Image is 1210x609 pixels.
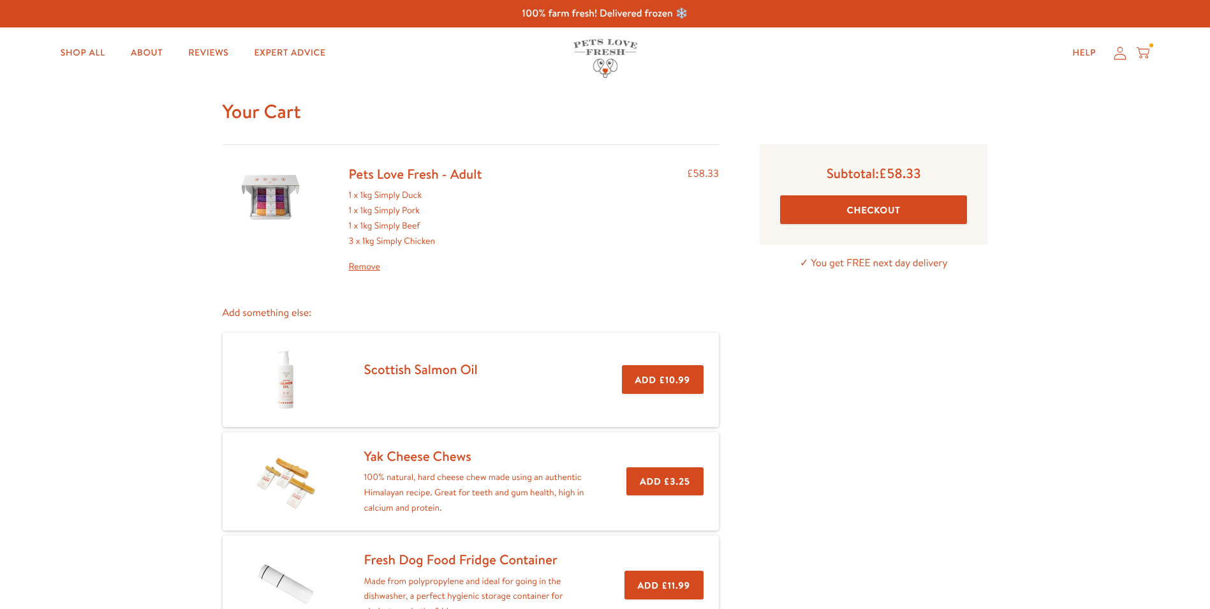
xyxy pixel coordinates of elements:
[879,164,921,183] span: £58.33
[349,259,482,274] a: Remove
[622,365,704,394] button: Add £10.99
[364,470,586,515] p: 100% natural, hard cheese chew made using an authentic Himalayan recipe. Great for teeth and gum ...
[1062,40,1106,66] a: Help
[254,449,318,513] img: Yak Cheese Chews
[780,195,967,224] button: Checkout
[364,447,471,465] a: Yak Cheese Chews
[624,571,704,599] button: Add £11.99
[223,99,988,124] h1: Your Cart
[349,188,482,274] div: 1 x 1kg Simply Duck 1 x 1kg Simply Pork 1 x 1kg Simply Beef 3 x 1kg Simply Chicken
[349,165,482,183] a: Pets Love Fresh - Adult
[223,304,719,322] p: Add something else:
[760,255,987,272] p: ✓ You get FREE next day delivery
[254,348,318,412] img: Scottish Salmon Oil
[121,40,173,66] a: About
[178,40,239,66] a: Reviews
[364,360,478,379] a: Scottish Salmon Oil
[364,550,557,569] a: Fresh Dog Food Fridge Container
[687,165,719,274] div: £58.33
[50,40,115,66] a: Shop All
[780,165,967,182] p: Subtotal:
[626,467,704,496] button: Add £3.25
[244,40,336,66] a: Expert Advice
[573,39,637,78] img: Pets Love Fresh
